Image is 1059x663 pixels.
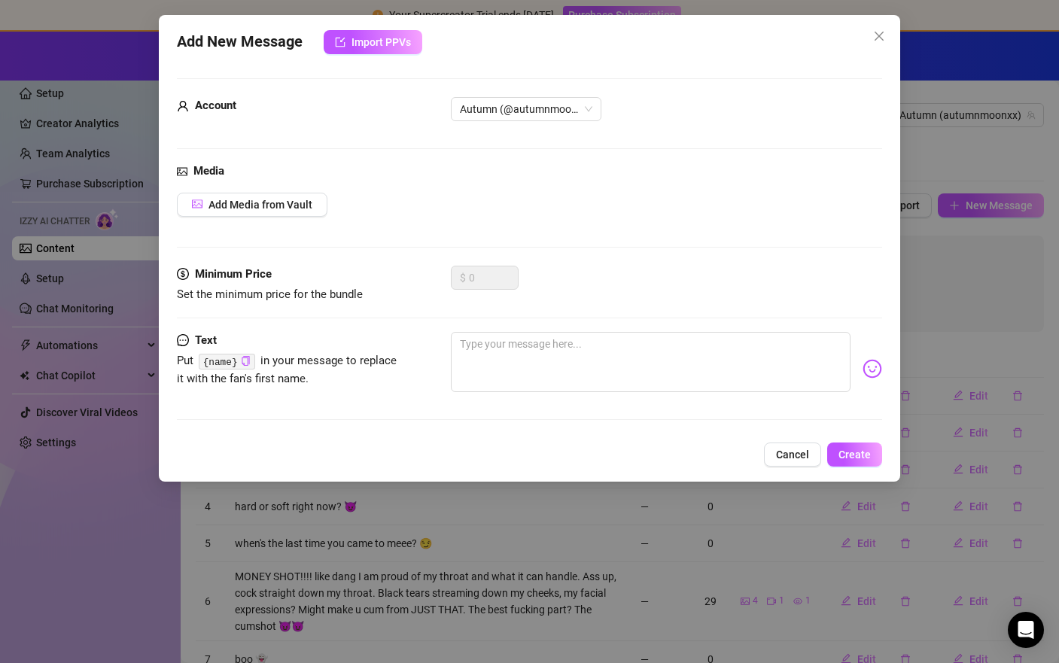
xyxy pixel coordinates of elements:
[241,355,251,366] button: Click to Copy
[195,99,236,112] strong: Account
[195,267,272,281] strong: Minimum Price
[177,193,327,217] button: Add Media from Vault
[177,332,189,350] span: message
[838,449,871,461] span: Create
[241,356,251,366] span: copy
[776,449,809,461] span: Cancel
[351,36,411,48] span: Import PPVs
[177,287,363,301] span: Set the minimum price for the bundle
[177,354,397,385] span: Put in your message to replace it with the fan's first name.
[863,359,882,379] img: svg%3e
[177,30,303,54] span: Add New Message
[195,333,217,347] strong: Text
[208,199,312,211] span: Add Media from Vault
[193,164,224,178] strong: Media
[460,98,592,120] span: Autumn (@autumnmoonxx)
[867,24,891,48] button: Close
[199,354,255,370] code: {name}
[192,199,202,209] span: picture
[873,30,885,42] span: close
[867,30,891,42] span: Close
[324,30,422,54] button: Import PPVs
[177,163,187,181] span: picture
[827,443,882,467] button: Create
[335,37,345,47] span: import
[1008,612,1044,648] div: Open Intercom Messenger
[177,97,189,115] span: user
[764,443,821,467] button: Cancel
[177,266,189,284] span: dollar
